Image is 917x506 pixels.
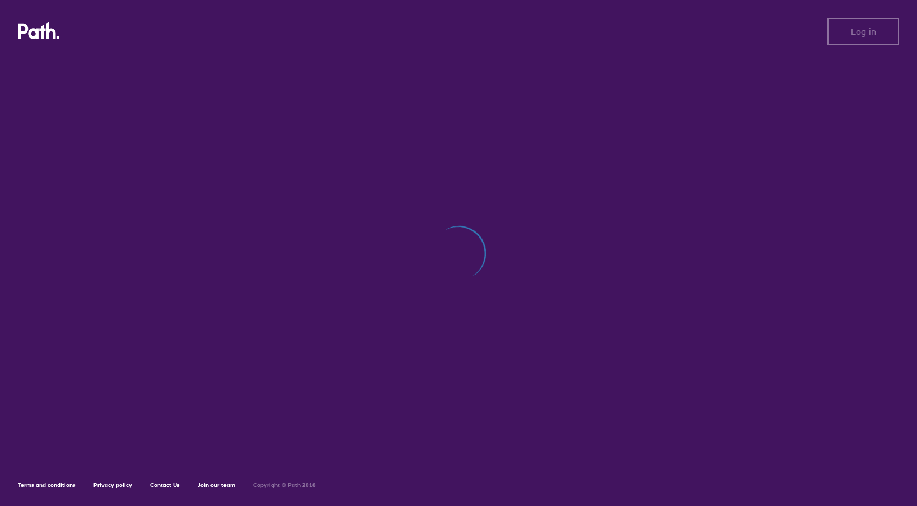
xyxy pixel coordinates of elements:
[18,481,76,489] a: Terms and conditions
[198,481,235,489] a: Join our team
[93,481,132,489] a: Privacy policy
[827,18,899,45] button: Log in
[253,482,316,489] h6: Copyright © Path 2018
[150,481,180,489] a: Contact Us
[851,26,876,36] span: Log in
